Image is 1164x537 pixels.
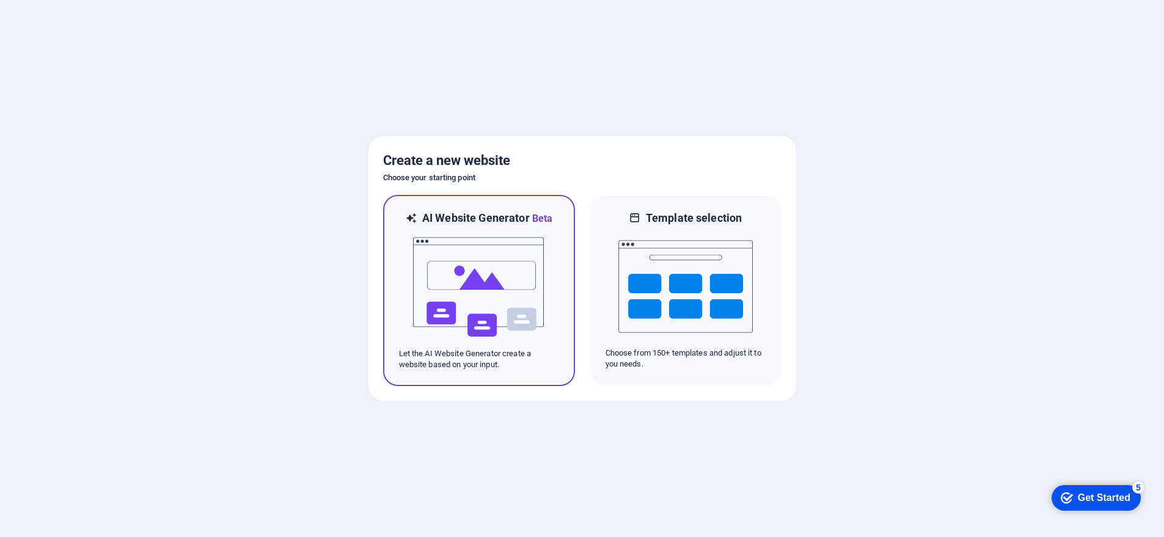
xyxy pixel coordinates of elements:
h6: AI Website Generator [422,211,552,226]
h6: Choose your starting point [383,170,781,185]
h5: Create a new website [383,151,781,170]
p: Let the AI Website Generator create a website based on your input. [399,348,559,370]
div: AI Website GeneratorBetaaiLet the AI Website Generator create a website based on your input. [383,195,575,386]
p: Choose from 150+ templates and adjust it to you needs. [606,348,766,370]
div: Template selectionChoose from 150+ templates and adjust it to you needs. [590,195,781,386]
h6: Template selection [646,211,742,225]
div: Get Started 5 items remaining, 0% complete [10,6,99,32]
img: ai [412,226,546,348]
span: Beta [530,213,553,224]
div: Get Started [36,13,89,24]
div: 5 [90,2,103,15]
